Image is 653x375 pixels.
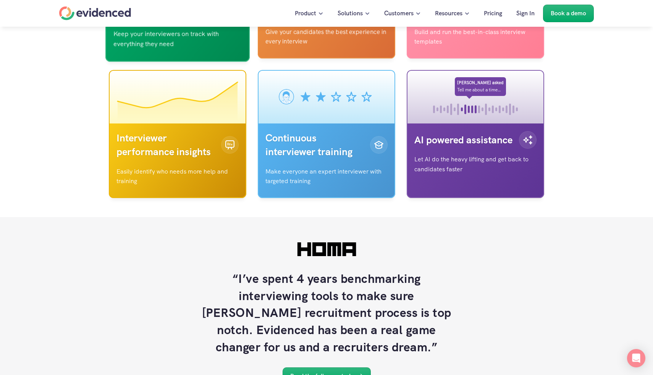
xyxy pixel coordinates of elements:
a: Continuous interviewer trainingMake everyone an expert interviewer with targeted training [258,70,395,198]
p: Make everyone an expert interviewer with targeted training [265,167,388,186]
p: Resources [435,8,462,18]
p: Sign In [516,8,535,18]
p: Pricing [484,8,502,18]
div: Open Intercom Messenger [627,349,645,367]
a: Pricing [478,5,508,22]
p: Interviewer performance insights [116,131,215,159]
p: Keep your interviewers on track with everything they need [113,29,242,49]
p: Let AI do the heavy lifting and get back to candidates faster [414,154,537,174]
p: “I’ve spent 4 years benchmarking interviewing tools to make sure [PERSON_NAME] recruitment proces... [200,270,453,356]
a: Sign In [511,5,540,22]
p: Product [295,8,316,18]
p: Solutions [338,8,363,18]
p: AI powered assistance [414,133,513,147]
p: Tell me about a time… [457,86,501,93]
p: Continuous interviewer training [265,131,366,159]
p: Give your candidates the best experience in every interview [265,27,388,47]
p: Easily identify who needs more help and training [116,167,239,186]
p: Build and run the best-in-class interview templates [414,27,537,47]
a: Home [59,6,131,20]
a: [PERSON_NAME] askedTell me about a time…AI powered assistanceLet AI do the heavy lifting and get ... [407,70,544,198]
img: "" [297,240,356,259]
a: Interviewer performance insightsEasily identify who needs more help and training [109,70,246,198]
p: Book a demo [551,8,586,18]
p: Customers [384,8,414,18]
a: Book a demo [543,5,594,22]
strong: [PERSON_NAME] asked [457,80,504,85]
